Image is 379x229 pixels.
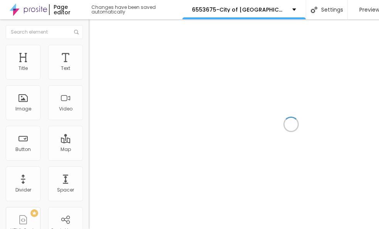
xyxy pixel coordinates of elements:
div: Title [19,66,28,71]
div: Changes have been saved automatically [91,5,182,14]
div: Spacer [57,187,74,193]
div: Page editor [49,4,84,15]
div: Text [61,66,70,71]
div: Image [15,106,31,112]
div: Video [59,106,72,112]
div: Button [15,147,31,152]
div: Divider [15,187,31,193]
div: Map [61,147,71,152]
input: Search element [6,25,83,39]
img: Icone [311,7,317,13]
p: 6553675-City of [GEOGRAPHIC_DATA] (.gov) [192,7,286,12]
img: Icone [74,30,79,34]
